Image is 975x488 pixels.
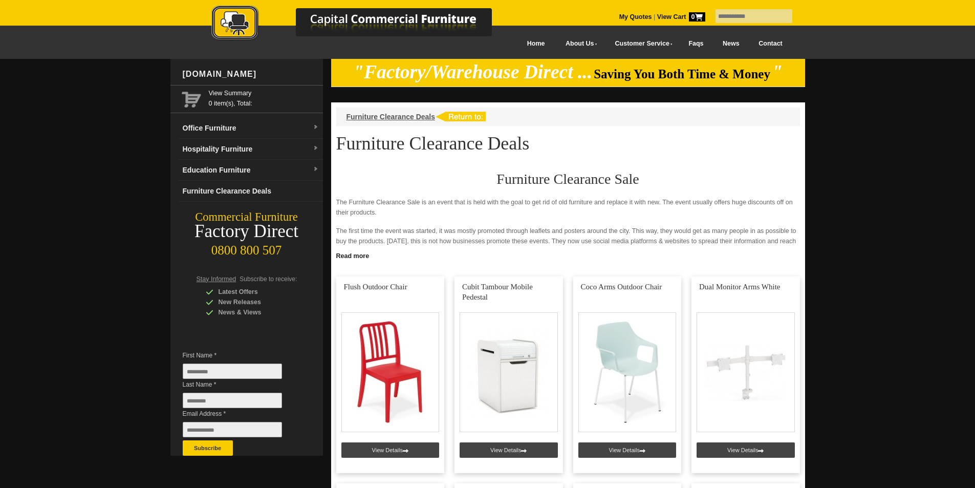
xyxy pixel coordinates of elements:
span: 0 [689,12,705,22]
button: Subscribe [183,440,233,456]
strong: View Cart [657,13,705,20]
a: News [713,32,749,55]
em: "Factory/Warehouse Direct ... [353,61,592,82]
a: Contact [749,32,792,55]
span: Subscribe to receive: [240,275,297,283]
div: Commercial Furniture [170,210,323,224]
p: The first time the event was started, it was mostly promoted through leaflets and posters around ... [336,226,800,257]
div: 0800 800 507 [170,238,323,258]
a: Faqs [679,32,713,55]
span: Email Address * [183,409,297,419]
img: return to [435,112,486,121]
div: Latest Offers [206,287,303,297]
span: Saving You Both Time & Money [594,67,770,81]
a: About Us [554,32,603,55]
input: First Name * [183,364,282,379]
a: Office Furnituredropdown [179,118,323,139]
a: View Summary [209,88,319,98]
img: dropdown [313,166,319,173]
img: dropdown [313,145,319,152]
input: Email Address * [183,422,282,437]
em: " [772,61,783,82]
h2: Furniture Clearance Sale [336,172,800,187]
img: dropdown [313,124,319,131]
img: Capital Commercial Furniture Logo [183,5,541,43]
a: Furniture Clearance Deals [346,113,436,121]
span: 0 item(s), Total: [209,88,319,107]
input: Last Name * [183,393,282,408]
a: Education Furnituredropdown [179,160,323,181]
div: News & Views [206,307,303,317]
a: Capital Commercial Furniture Logo [183,5,541,46]
p: The Furniture Clearance Sale is an event that is held with the goal to get rid of old furniture a... [336,197,800,218]
a: Hospitality Furnituredropdown [179,139,323,160]
div: New Releases [206,297,303,307]
span: Last Name * [183,379,297,390]
div: Factory Direct [170,224,323,239]
a: My Quotes [619,13,652,20]
a: Furniture Clearance Deals [179,181,323,202]
a: Click to read more [331,248,805,261]
a: Customer Service [603,32,679,55]
h1: Furniture Clearance Deals [336,134,800,153]
div: [DOMAIN_NAME] [179,59,323,90]
span: Stay Informed [197,275,236,283]
span: First Name * [183,350,297,360]
a: View Cart0 [655,13,705,20]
